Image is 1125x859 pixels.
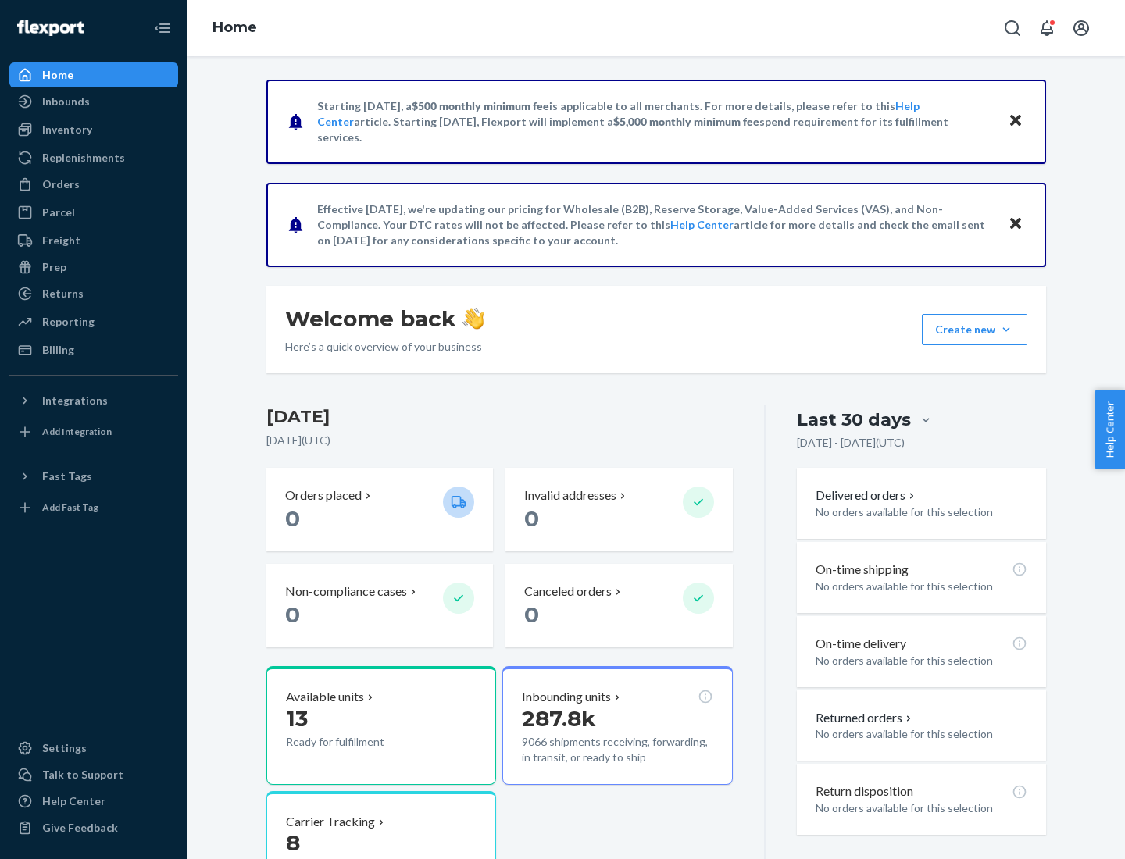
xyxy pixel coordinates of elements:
[9,62,178,87] a: Home
[42,793,105,809] div: Help Center
[922,314,1027,345] button: Create new
[9,736,178,761] a: Settings
[42,286,84,301] div: Returns
[42,501,98,514] div: Add Fast Tag
[286,734,430,750] p: Ready for fulfillment
[816,709,915,727] button: Returned orders
[285,487,362,504] p: Orders placed
[797,435,905,451] p: [DATE] - [DATE] ( UTC )
[42,425,112,438] div: Add Integration
[266,433,733,448] p: [DATE] ( UTC )
[816,653,1027,668] p: No orders available for this selection
[266,405,733,429] h3: [DATE]
[997,12,1028,44] button: Open Search Box
[42,122,92,137] div: Inventory
[505,564,732,647] button: Canceled orders 0
[266,666,496,785] button: Available units13Ready for fulfillment
[285,339,484,355] p: Here’s a quick overview of your business
[42,205,75,220] div: Parcel
[524,505,539,532] span: 0
[1031,12,1062,44] button: Open notifications
[505,468,732,551] button: Invalid addresses 0
[9,89,178,114] a: Inbounds
[462,308,484,330] img: hand-wave emoji
[285,601,300,628] span: 0
[42,259,66,275] div: Prep
[285,583,407,601] p: Non-compliance cases
[522,705,596,732] span: 287.8k
[9,337,178,362] a: Billing
[613,115,759,128] span: $5,000 monthly minimum fee
[286,829,300,856] span: 8
[9,388,178,413] button: Integrations
[17,20,84,36] img: Flexport logo
[9,200,178,225] a: Parcel
[1095,390,1125,469] button: Help Center
[816,561,909,579] p: On-time shipping
[9,815,178,840] button: Give Feedback
[797,408,911,432] div: Last 30 days
[524,601,539,628] span: 0
[9,789,178,814] a: Help Center
[1005,110,1026,133] button: Close
[286,813,375,831] p: Carrier Tracking
[285,305,484,333] h1: Welcome back
[9,117,178,142] a: Inventory
[42,314,95,330] div: Reporting
[816,504,1027,520] p: No orders available for this selection
[816,800,1027,816] p: No orders available for this selection
[42,767,123,782] div: Talk to Support
[816,487,918,504] button: Delivered orders
[9,495,178,520] a: Add Fast Tag
[42,176,80,192] div: Orders
[42,393,108,408] div: Integrations
[266,468,493,551] button: Orders placed 0
[9,172,178,197] a: Orders
[9,228,178,253] a: Freight
[42,469,92,484] div: Fast Tags
[9,255,178,280] a: Prep
[9,762,178,787] a: Talk to Support
[816,782,913,800] p: Return disposition
[286,688,364,706] p: Available units
[670,218,734,231] a: Help Center
[816,579,1027,594] p: No orders available for this selection
[522,734,712,765] p: 9066 shipments receiving, forwarding, in transit, or ready to ship
[42,150,125,166] div: Replenishments
[266,564,493,647] button: Non-compliance cases 0
[317,201,993,248] p: Effective [DATE], we're updating our pricing for Wholesale (B2B), Reserve Storage, Value-Added Se...
[42,820,118,836] div: Give Feedback
[42,94,90,109] div: Inbounds
[1005,213,1026,236] button: Close
[42,342,74,358] div: Billing
[1066,12,1097,44] button: Open account menu
[816,726,1027,742] p: No orders available for this selection
[9,145,178,170] a: Replenishments
[286,705,308,732] span: 13
[9,464,178,489] button: Fast Tags
[200,5,270,51] ol: breadcrumbs
[212,19,257,36] a: Home
[147,12,178,44] button: Close Navigation
[816,635,906,653] p: On-time delivery
[42,67,73,83] div: Home
[522,688,611,706] p: Inbounding units
[524,487,616,504] p: Invalid addresses
[42,233,80,248] div: Freight
[502,666,732,785] button: Inbounding units287.8k9066 shipments receiving, forwarding, in transit, or ready to ship
[9,309,178,334] a: Reporting
[9,419,178,444] a: Add Integration
[42,740,87,756] div: Settings
[9,281,178,306] a: Returns
[524,583,612,601] p: Canceled orders
[317,98,993,145] p: Starting [DATE], a is applicable to all merchants. For more details, please refer to this article...
[285,505,300,532] span: 0
[412,99,549,112] span: $500 monthly minimum fee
